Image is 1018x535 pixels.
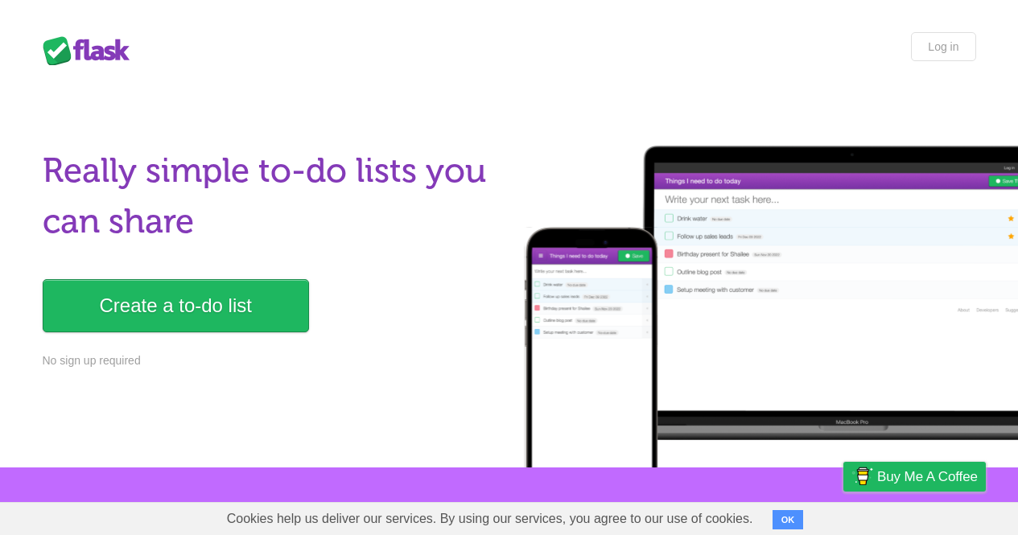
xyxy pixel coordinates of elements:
a: Create a to-do list [43,279,309,332]
img: Buy me a coffee [851,463,873,490]
a: Buy me a coffee [843,462,986,492]
button: OK [773,510,804,529]
h1: Really simple to-do lists you can share [43,146,500,247]
p: No sign up required [43,352,500,369]
span: Buy me a coffee [877,463,978,491]
div: Flask Lists [43,36,139,65]
a: Log in [911,32,975,61]
span: Cookies help us deliver our services. By using our services, you agree to our use of cookies. [211,503,769,535]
